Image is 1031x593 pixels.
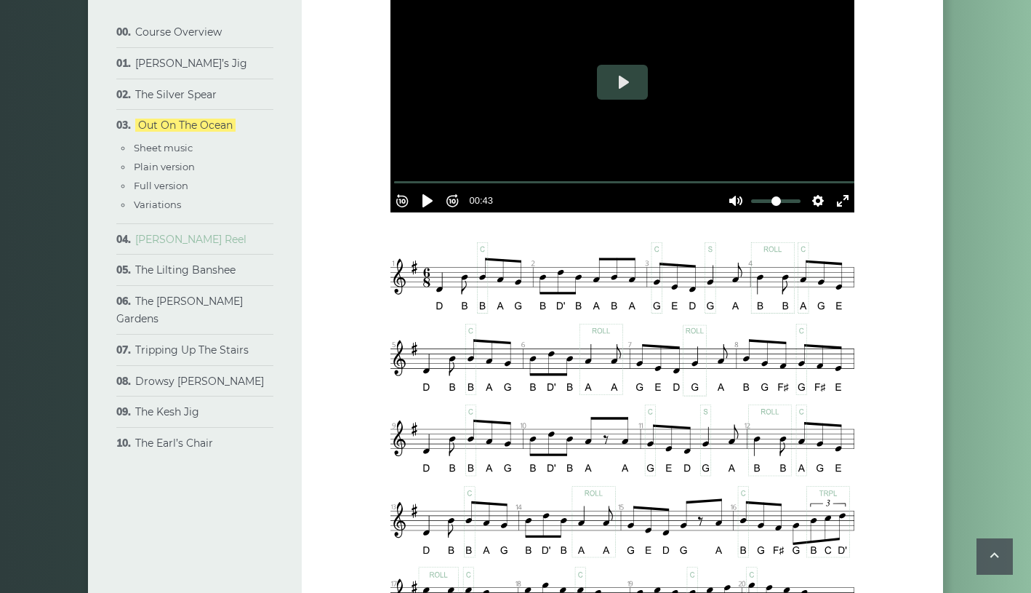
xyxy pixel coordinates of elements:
a: Sheet music [134,142,193,154]
a: [PERSON_NAME]’s Jig [135,57,247,70]
a: The [PERSON_NAME] Gardens [116,295,243,325]
a: Drowsy [PERSON_NAME] [135,375,264,388]
a: Variations [134,199,181,210]
a: Full version [134,180,188,191]
a: Course Overview [135,25,222,39]
a: The Earl’s Chair [135,437,213,450]
a: [PERSON_NAME] Reel [135,233,246,246]
a: Plain version [134,161,195,172]
a: The Kesh Jig [135,405,199,418]
a: The Silver Spear [135,88,217,101]
a: Tripping Up The Stairs [135,343,249,357]
a: Out On The Ocean [135,119,236,132]
a: The Lilting Banshee [135,263,236,276]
